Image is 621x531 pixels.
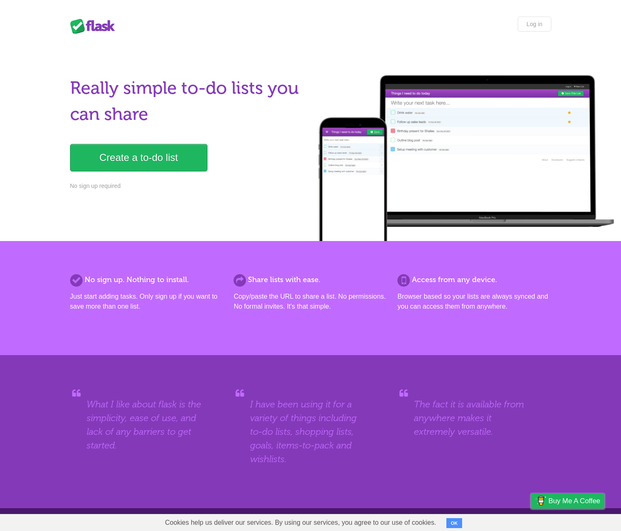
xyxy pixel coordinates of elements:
blockquote: What I like about flask is the simplicity, ease of use, and lack of any barriers to get started. [87,397,207,452]
p: Just start adding tasks. Only sign up if you want to save more than one list. [70,292,224,312]
h1: Really simple to-do lists you can share [70,75,306,127]
h2: Access from any device. [397,274,551,285]
img: Buy me a coffee [535,494,546,508]
button: OK [446,518,463,528]
p: No sign up required [70,182,306,190]
div: Flask Lists [70,19,120,34]
blockquote: The fact it is available from anywhere makes it extremely versatile. [414,397,534,438]
a: Buy me a coffee [531,493,604,509]
a: Log in [518,17,551,32]
span: Cookies help us deliver our services. By using our services, you agree to our use of cookies. [157,514,445,531]
h2: No sign up. Nothing to install. [70,274,224,285]
p: Browser based so your lists are always synced and you can access them from anywhere. [397,292,551,312]
a: Create a to-do list [70,144,207,171]
blockquote: I have been using it for a variety of things including to-do lists, shopping lists, goals, items-... [250,397,370,466]
h2: Share lists with ease. [234,274,387,285]
p: Copy/paste the URL to share a list. No permissions. No formal invites. It's that simple. [234,292,387,312]
span: Buy me a coffee [548,494,600,508]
